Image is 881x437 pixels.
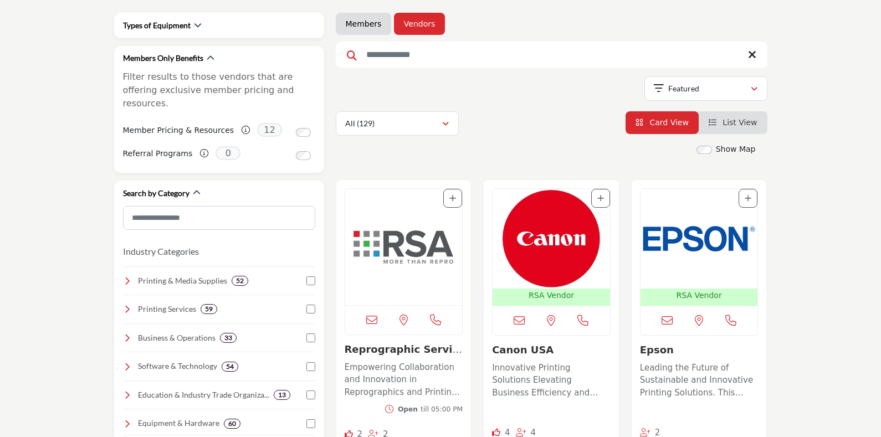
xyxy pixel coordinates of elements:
[306,276,315,285] input: Select Printing & Media Supplies checkbox
[138,332,216,343] h4: Business & Operations: Essential resources for financial management, marketing, and operations to...
[597,194,604,203] a: Add To List
[224,334,232,342] b: 33
[123,144,193,163] label: Referral Programs
[220,333,237,343] div: 33 Results For Business & Operations
[640,362,759,399] p: Leading the Future of Sustainable and Innovative Printing Solutions. This company is a prominent ...
[649,118,688,127] span: Card View
[201,304,217,314] div: 59 Results For Printing Services
[493,189,610,289] img: Canon USA
[296,128,311,137] input: Switch to Member Pricing & Resources
[306,362,315,371] input: Select Software & Technology checkbox
[636,118,689,127] a: View Card
[345,189,463,305] a: Open Listing in new tab
[123,70,315,110] p: Filter results to those vendors that are offering exclusive member pricing and resources.
[492,359,611,399] a: Innovative Printing Solutions Elevating Business Efficiency and Connectivity With a strong footho...
[346,18,382,29] a: Members
[640,344,759,356] h3: Epson
[641,189,758,306] a: Open Listing in new tab
[222,362,238,372] div: 54 Results For Software & Technology
[216,146,240,160] span: 0
[138,304,196,315] h4: Printing Services: Professional printing solutions, including large-format, digital, and offset p...
[345,118,375,129] p: All (129)
[123,53,203,64] h2: Members Only Benefits
[138,418,219,429] h4: Equipment & Hardware : Top-quality printers, copiers, and finishing equipment to enhance efficien...
[123,245,199,258] button: Industry Categories
[257,123,282,137] span: 12
[492,344,554,356] a: Canon USA
[709,118,757,127] a: View List
[296,151,311,160] input: Switch to Referral Programs
[205,305,213,313] b: 59
[123,188,189,199] h2: Search by Category
[677,290,722,301] p: RSA Vendor
[138,275,227,286] h4: Printing & Media Supplies: A wide range of high-quality paper, films, inks, and specialty materia...
[644,76,767,101] button: Featured
[449,194,456,203] a: Add To List
[345,189,463,305] img: Reprographic Services Association (RSA)
[626,111,699,134] li: Card View
[699,111,767,134] li: List View
[123,206,315,230] input: Search Category
[404,18,435,29] a: Vendors
[398,405,418,413] span: Open
[123,20,191,31] h2: Types of Equipment
[138,389,269,400] h4: Education & Industry Trade Organizations: Connect with industry leaders, trade groups, and profes...
[336,111,459,136] button: All (129)
[336,42,767,68] input: Search Keyword
[641,189,758,289] img: Epson
[640,359,759,399] a: Leading the Future of Sustainable and Innovative Printing Solutions. This company is a prominent ...
[138,361,217,372] h4: Software & Technology: Advanced software and digital tools for print management, automation, and ...
[345,358,463,399] a: Empowering Collaboration and Innovation in Reprographics and Printing Across [GEOGRAPHIC_DATA] In...
[640,344,674,356] a: Epson
[493,189,610,306] a: Open Listing in new tab
[306,419,315,428] input: Select Equipment & Hardware checkbox
[278,391,286,399] b: 13
[345,361,463,399] p: Empowering Collaboration and Innovation in Reprographics and Printing Across [GEOGRAPHIC_DATA] In...
[306,305,315,313] input: Select Printing Services checkbox
[745,194,751,203] a: Add To List
[306,390,315,399] input: Select Education & Industry Trade Organizations checkbox
[345,343,463,356] h3: Reprographic Services Association (RSA)
[492,344,611,356] h3: Canon USA
[492,362,611,399] p: Innovative Printing Solutions Elevating Business Efficiency and Connectivity With a strong footho...
[306,333,315,342] input: Select Business & Operations checkbox
[723,118,757,127] span: List View
[274,390,290,400] div: 13 Results For Education & Industry Trade Organizations
[529,290,574,301] p: RSA Vendor
[385,404,463,414] button: Opentill 05:00 PM
[228,420,236,428] b: 60
[236,277,244,285] b: 52
[345,343,462,367] a: Reprographic Service...
[226,363,234,371] b: 54
[232,276,248,286] div: 52 Results For Printing & Media Supplies
[716,143,756,155] label: Show Map
[668,83,699,94] p: Featured
[398,404,463,414] div: till 05:00 PM
[123,121,234,140] label: Member Pricing & Resources
[492,428,500,436] i: Likes
[224,419,240,429] div: 60 Results For Equipment & Hardware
